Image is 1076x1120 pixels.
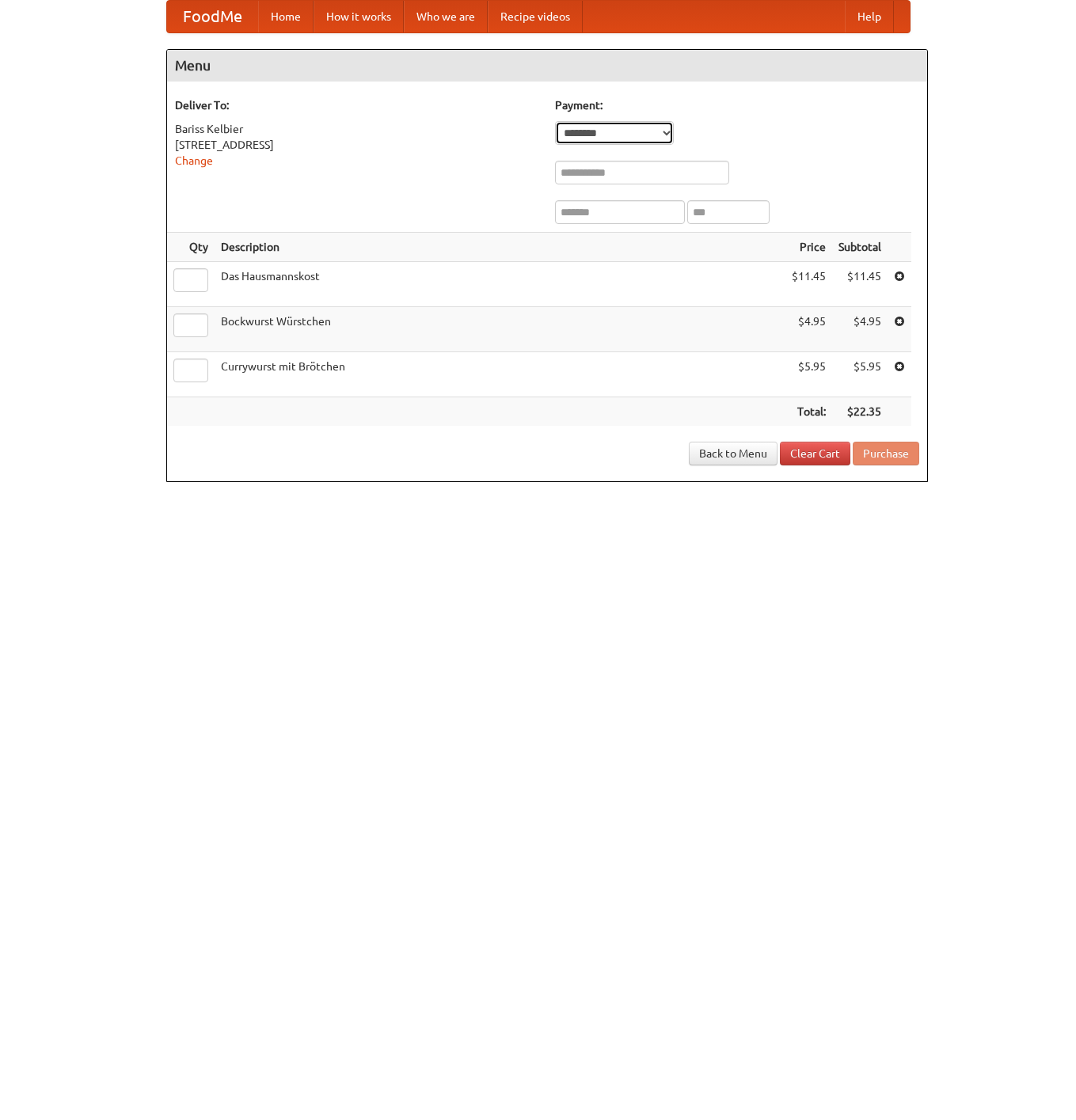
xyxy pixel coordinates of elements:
div: Bariss Kelbier [175,121,539,137]
th: Description [215,233,785,262]
h4: Menu [167,50,927,82]
a: FoodMe [167,1,258,32]
th: Qty [167,233,215,262]
td: $4.95 [832,307,888,352]
a: Back to Menu [689,442,778,465]
th: Price [785,233,832,262]
td: $4.95 [785,307,832,352]
td: Das Hausmannskost [215,262,785,307]
a: How it works [314,1,404,32]
button: Purchase [853,442,919,465]
h5: Payment: [555,97,919,113]
td: Currywurst mit Brötchen [215,352,785,397]
a: Change [175,154,213,167]
h5: Deliver To: [175,97,539,113]
th: Total: [785,397,832,427]
td: $11.45 [785,262,832,307]
td: Bockwurst Würstchen [215,307,785,352]
a: Recipe videos [488,1,583,32]
a: Clear Cart [780,442,850,465]
th: $22.35 [832,397,888,427]
a: Help [845,1,894,32]
a: Home [258,1,314,32]
td: $5.95 [785,352,832,397]
div: [STREET_ADDRESS] [175,137,539,153]
th: Subtotal [832,233,888,262]
td: $5.95 [832,352,888,397]
a: Who we are [404,1,488,32]
td: $11.45 [832,262,888,307]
